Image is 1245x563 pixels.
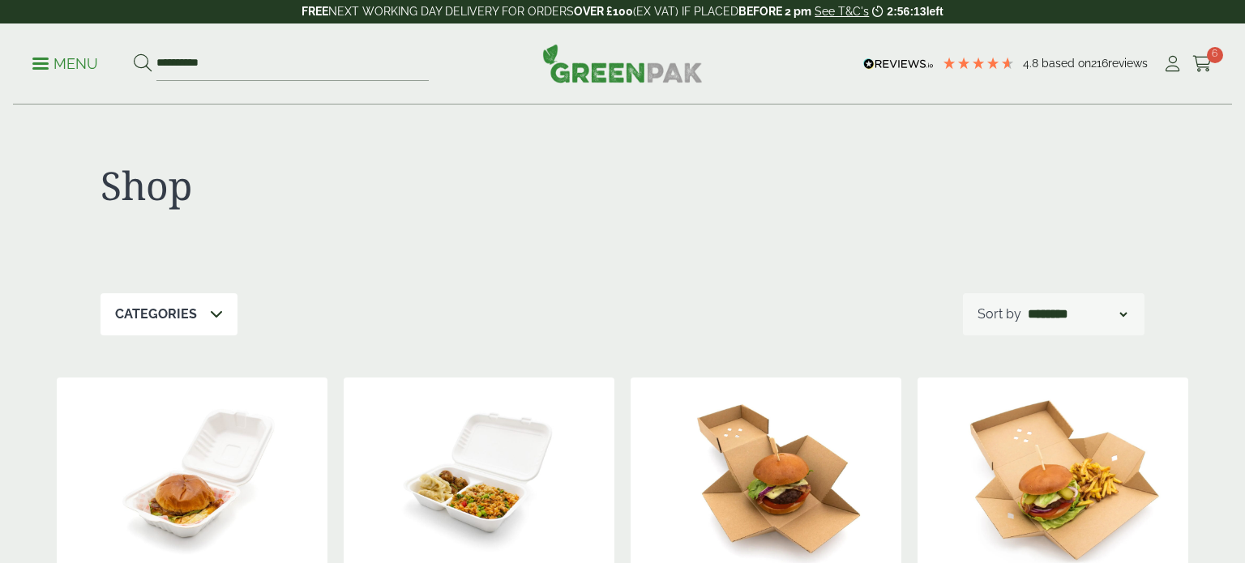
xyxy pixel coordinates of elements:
span: 6 [1207,47,1223,63]
span: 2:56:13 [887,5,926,18]
a: Menu [32,54,98,70]
p: Categories [115,305,197,324]
span: 216 [1091,57,1108,70]
p: Menu [32,54,98,74]
h1: Shop [101,162,622,209]
div: 4.79 Stars [942,56,1015,70]
span: Based on [1042,57,1091,70]
p: Sort by [978,305,1021,324]
span: reviews [1108,57,1148,70]
i: My Account [1162,56,1183,72]
i: Cart [1192,56,1213,72]
img: REVIEWS.io [863,58,934,70]
a: See T&C's [815,5,869,18]
span: 4.8 [1023,57,1042,70]
span: left [926,5,943,18]
strong: OVER £100 [574,5,633,18]
strong: FREE [302,5,328,18]
a: 6 [1192,52,1213,76]
img: GreenPak Supplies [542,44,703,83]
strong: BEFORE 2 pm [738,5,811,18]
select: Shop order [1025,305,1130,324]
